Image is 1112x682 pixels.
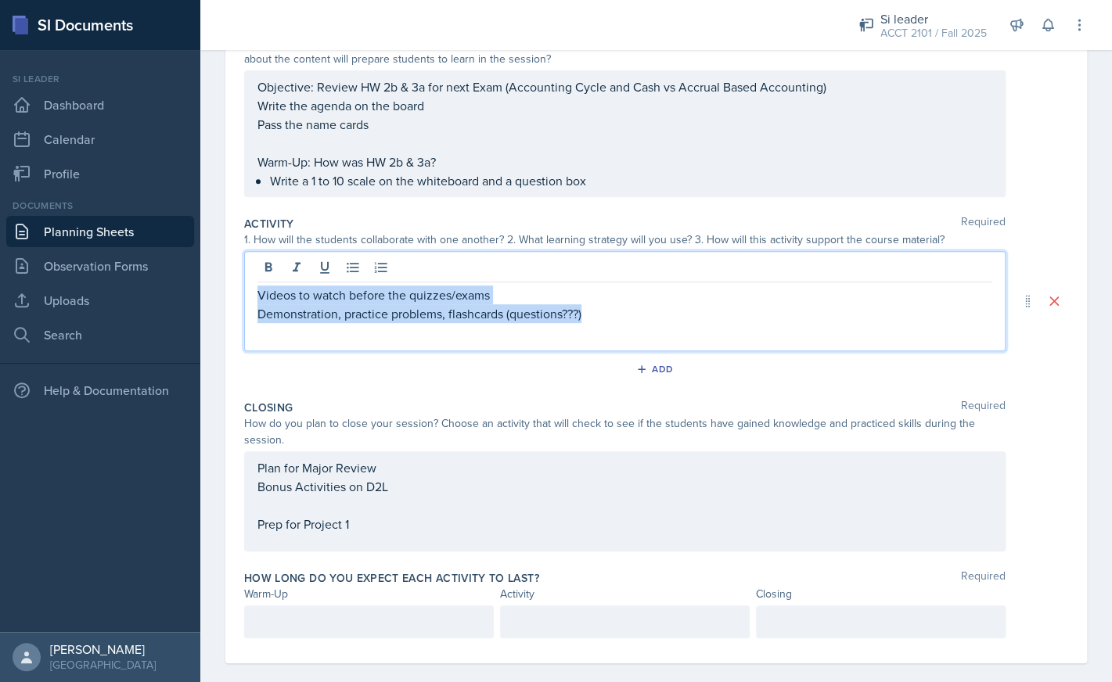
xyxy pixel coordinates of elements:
div: ACCT 2101 / Fall 2025 [880,25,987,41]
div: 1. How will the students collaborate with one another? 2. What learning strategy will you use? 3.... [244,232,1006,248]
p: Bonus Activities on D2L [257,477,992,496]
div: Si leader [6,72,194,86]
p: Videos to watch before the quizzes/exams [257,285,992,304]
div: Help & Documentation [6,375,194,406]
a: Dashboard [6,89,194,120]
label: How long do you expect each activity to last? [244,570,539,586]
p: Demonstration, practice problems, flashcards (questions???) [257,304,992,323]
div: Activity [500,586,750,602]
div: Documents [6,199,194,213]
a: Search [6,319,194,350]
p: Prep for Project 1 [257,515,992,533]
a: Profile [6,158,194,189]
span: Required [961,400,1006,415]
p: Warm-Up: How was HW 2b & 3a? [257,153,992,171]
div: Add [639,363,673,375]
span: Required [961,216,1006,232]
p: Write a 1 to 10 scale on the whiteboard and a question box [270,171,992,190]
a: Calendar [6,124,194,155]
a: Planning Sheets [6,216,194,247]
div: [PERSON_NAME] [50,641,156,657]
div: How do you plan to close your session? Choose an activity that will check to see if the students ... [244,415,1006,448]
div: Warm-Up [244,586,494,602]
span: Required [961,570,1006,586]
div: [GEOGRAPHIC_DATA] [50,657,156,673]
button: Add [631,357,682,381]
p: Pass the name cards [257,115,992,134]
div: Si leader [880,9,987,28]
a: Uploads [6,285,194,316]
p: Write the agenda on the board [257,96,992,115]
a: Observation Forms [6,250,194,282]
label: Closing [244,400,293,415]
p: Objective: Review HW 2b & 3a for next Exam (Accounting Cycle and Cash vs Accrual Based Accounting) [257,77,992,96]
div: Closing [756,586,1006,602]
div: How do you plan to open your session? What icebreaker will you facilitate to help build community... [244,34,1006,67]
p: Plan for Major Review [257,458,992,477]
label: Activity [244,216,294,232]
